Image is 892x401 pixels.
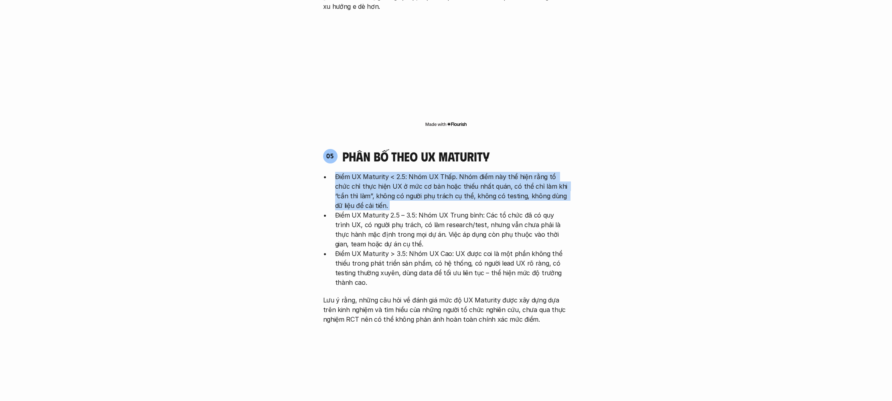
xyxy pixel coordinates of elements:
img: Made with Flourish [425,121,467,127]
iframe: Interactive or visual content [316,15,576,119]
p: 05 [326,153,334,159]
h4: phân bố theo ux maturity [342,149,489,164]
p: Điểm UX Maturity < 2.5: Nhóm UX Thấp. Nhóm điểm này thể hiện rằng tổ chức chỉ thực hiện UX ở mức ... [335,172,569,210]
p: Lưu ý rằng, những câu hỏi về đánh giá mức độ UX Maturity được xây dựng dựa trên kinh nghiệm và tì... [323,295,569,324]
p: Điểm UX Maturity > 3.5: Nhóm UX Cao: UX được coi là một phần không thể thiếu trong phát triển sản... [335,249,569,287]
p: Điểm UX Maturity 2.5 – 3.5: Nhóm UX Trung bình: Các tổ chức đã có quy trình UX, có người phụ trác... [335,210,569,249]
